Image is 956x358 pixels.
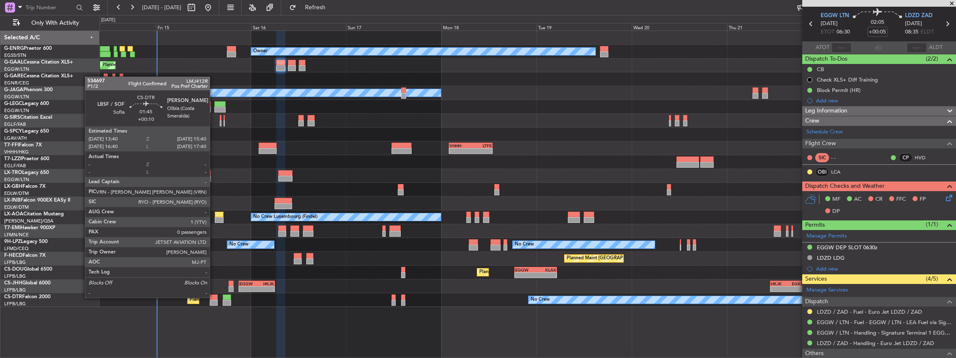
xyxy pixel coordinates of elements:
[816,97,952,104] div: Add new
[4,294,22,299] span: CS-DTR
[4,101,49,106] a: G-LEGCLegacy 600
[4,176,29,183] a: EGGW/LTN
[832,207,840,216] span: DP
[146,87,160,99] div: Owner
[536,273,556,278] div: -
[22,20,88,26] span: Only With Activity
[821,20,838,28] span: [DATE]
[831,43,852,53] input: --:--
[4,101,22,106] span: G-LEGC
[4,190,29,197] a: EDLW/DTM
[567,252,698,265] div: Planned Maint [GEOGRAPHIC_DATA] ([GEOGRAPHIC_DATA])
[905,28,918,36] span: 08:35
[186,280,317,292] div: Planned Maint [GEOGRAPHIC_DATA] ([GEOGRAPHIC_DATA])
[4,135,27,141] a: LGAV/ATH
[817,244,877,251] div: EGGW DEP SLOT 0630z
[805,274,827,284] span: Services
[4,225,20,230] span: T7-EMI
[4,267,24,272] span: CS-DOU
[102,59,133,72] div: Planned Maint
[4,253,23,258] span: F-HECD
[4,294,51,299] a: CS-DTRFalcon 2000
[229,238,249,251] div: No Crew
[632,23,727,31] div: Wed 20
[4,60,73,65] a: G-GAALCessna Citation XLS+
[832,195,840,204] span: MF
[4,170,22,175] span: LX-TRO
[4,239,21,244] span: 9H-LPZ
[4,259,26,266] a: LFPB/LBG
[920,28,934,36] span: ELDT
[806,128,843,136] a: Schedule Crew
[346,23,441,31] div: Sun 17
[257,286,274,292] div: -
[515,267,536,272] div: EGGW
[4,149,29,155] a: VHHH/HKG
[817,76,878,83] div: Check XLS+ Diff Training
[4,212,23,217] span: LX-AOA
[257,281,274,286] div: HKJK
[101,17,115,24] div: [DATE]
[148,259,165,264] div: 22:04 Z
[4,129,49,134] a: G-SPCYLegacy 650
[285,1,336,14] button: Refresh
[821,12,849,20] span: EGGW LTN
[190,294,321,306] div: Planned Maint [GEOGRAPHIC_DATA] ([GEOGRAPHIC_DATA])
[142,4,181,11] span: [DATE] - [DATE]
[926,274,938,283] span: (4/5)
[4,198,20,203] span: LX-INB
[816,265,952,272] div: Add new
[896,195,906,204] span: FFC
[4,156,49,161] a: T7-LZZIPraetor 600
[836,28,850,36] span: 06:30
[4,87,23,92] span: G-JAGA
[4,60,23,65] span: G-GAAL
[771,281,787,286] div: HKJK
[536,23,632,31] div: Tue 19
[239,286,257,292] div: -
[4,198,70,203] a: LX-INBFalcon 900EX EASy II
[4,107,29,114] a: EGGW/LTN
[805,220,825,230] span: Permits
[4,87,53,92] a: G-JAGAPhenom 300
[806,286,848,294] a: Manage Services
[831,168,850,176] a: LCA
[926,54,938,63] span: (2/2)
[905,12,933,20] span: LDZD ZAD
[4,232,29,238] a: LFMN/NCE
[875,195,882,204] span: CR
[4,129,22,134] span: G-SPCY
[805,182,885,191] span: Dispatch Checks and Weather
[831,154,850,161] div: - -
[156,23,251,31] div: Fri 15
[817,319,952,326] a: EGGW / LTN - Fuel - EGGW / LTN - LEA Fuel via Signature in EGGW
[771,286,787,292] div: -
[4,245,28,252] a: LFMD/CEQ
[253,45,267,58] div: Owner
[899,153,913,162] div: CP
[4,121,26,128] a: EGLF/FAB
[926,220,938,229] span: (1/1)
[816,43,829,52] span: ATOT
[805,116,819,126] span: Crew
[4,80,29,86] a: EGNR/CEG
[4,225,55,230] a: T7-EMIHawker 900XP
[536,267,556,272] div: KLAX
[4,184,46,189] a: LX-GBHFalcon 7X
[915,154,933,161] a: HVD
[471,143,492,148] div: LTFE
[4,163,26,169] a: EGLF/FAB
[9,16,91,30] button: Only With Activity
[61,23,156,31] div: Thu 14
[920,195,926,204] span: FP
[4,281,51,286] a: CS-JHHGlobal 6000
[905,20,922,28] span: [DATE]
[871,18,884,27] span: 02:05
[929,43,943,52] span: ALDT
[817,308,922,315] a: LDZD / ZAD - Fuel - Euro Jet LDZD / ZAD
[4,52,26,59] a: EGSS/STN
[4,74,23,79] span: G-GARE
[817,87,861,94] div: Block Permit (HR)
[298,5,333,10] span: Refresh
[805,139,836,148] span: Flight Crew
